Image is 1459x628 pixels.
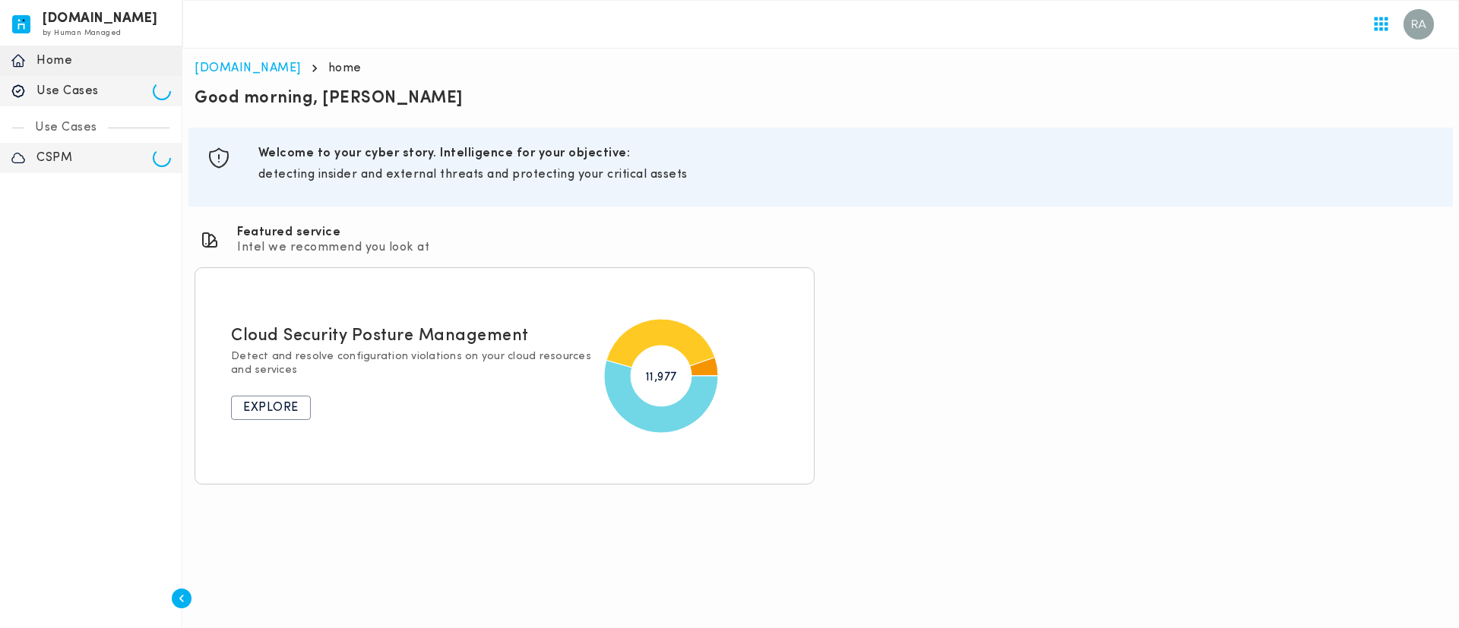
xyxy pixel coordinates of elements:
[237,240,429,255] p: Intel we recommend you look at
[231,396,311,420] button: Explore
[645,371,677,383] tspan: 11,977
[258,146,1435,161] h6: Welcome to your cyber story. Intelligence for your objective:
[36,150,153,166] p: CSPM
[12,15,30,33] img: invicta.io
[237,225,429,240] h6: Featured service
[258,167,1435,182] p: detecting insider and external threats and protecting your critical assets
[43,14,158,24] h6: [DOMAIN_NAME]
[36,53,171,68] p: Home
[243,400,299,415] p: Explore
[231,350,591,377] p: Detect and resolve configuration violations on your cloud resources and services
[328,61,362,76] p: home
[1404,9,1434,39] img: Raymond Angeles
[43,29,121,37] span: by Human Managed
[195,88,1447,109] p: Good morning, [PERSON_NAME]
[36,84,153,99] p: Use Cases
[231,326,529,347] h5: Cloud Security Posture Management
[195,62,301,74] a: [DOMAIN_NAME]
[24,120,108,135] p: Use Cases
[195,61,1447,76] nav: breadcrumb
[1397,3,1440,46] button: User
